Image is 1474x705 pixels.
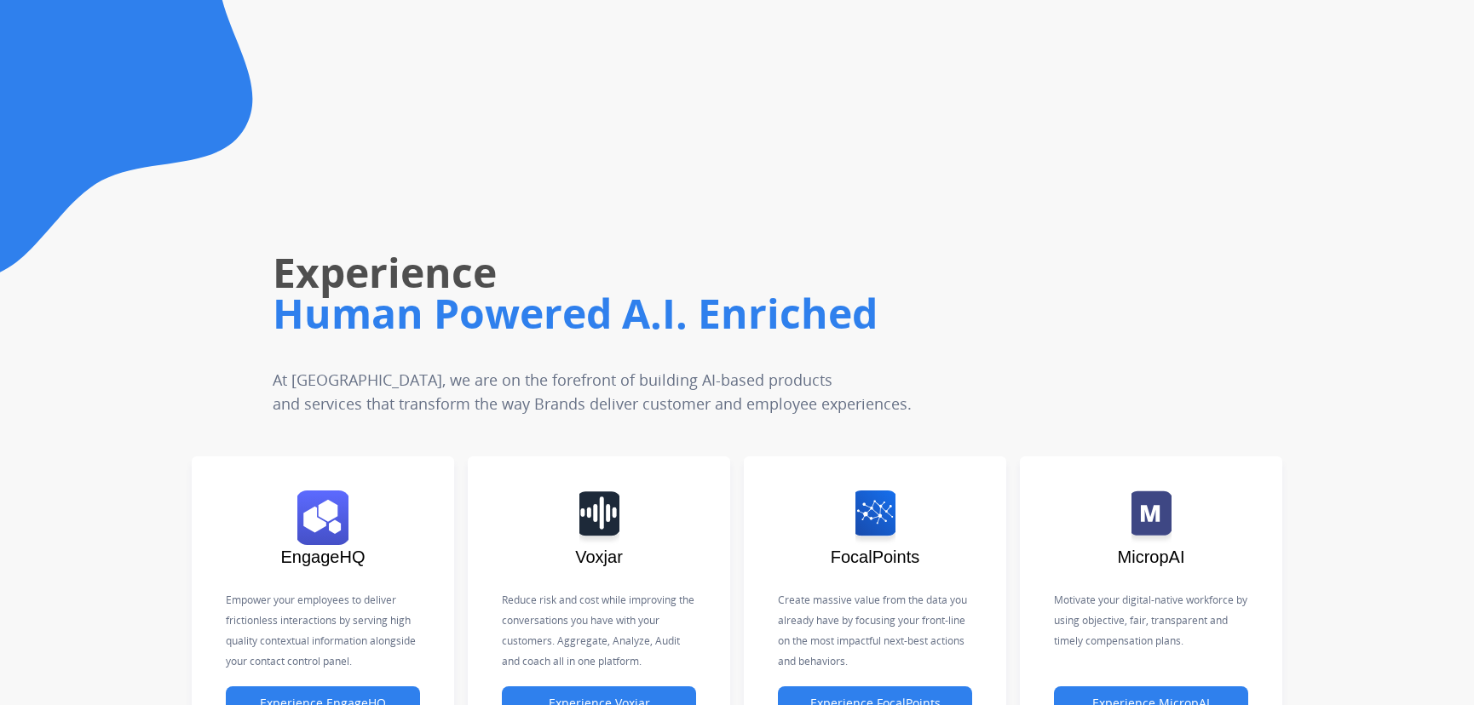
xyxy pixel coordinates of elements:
[778,590,972,672] p: Create massive value from the data you already have by focusing your front-line on the most impac...
[226,590,420,672] p: Empower your employees to deliver frictionless interactions by serving high quality contextual in...
[575,547,623,566] span: Voxjar
[579,490,619,545] img: logo
[855,490,895,545] img: logo
[273,286,1046,341] h1: Human Powered A.I. Enriched
[297,490,348,545] img: logo
[1118,547,1185,566] span: MicropAI
[281,547,366,566] span: EngageHQ
[502,590,696,672] p: Reduce risk and cost while improving the conversations you have with your customers. Aggregate, A...
[1131,490,1172,545] img: logo
[273,368,937,416] p: At [GEOGRAPHIC_DATA], we are on the forefront of building AI-based products and services that tra...
[273,245,1046,300] h1: Experience
[1054,590,1248,651] p: Motivate your digital-native workforce by using objective, fair, transparent and timely compensat...
[831,547,920,566] span: FocalPoints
